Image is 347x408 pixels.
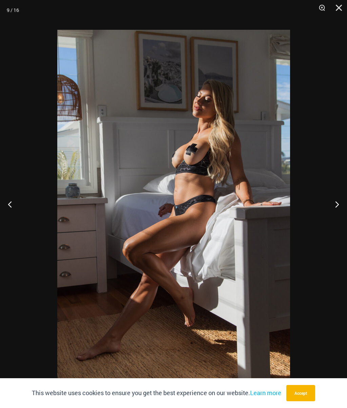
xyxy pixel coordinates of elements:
div: 9 / 16 [7,5,19,15]
p: This website uses cookies to ensure you get the best experience on our website. [32,388,281,398]
a: Learn more [250,389,281,397]
img: Nights Fall Silver Leopard 1036 Bra 6046 Thong 06 [57,30,290,379]
button: Next [322,187,347,221]
button: Accept [286,385,315,401]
